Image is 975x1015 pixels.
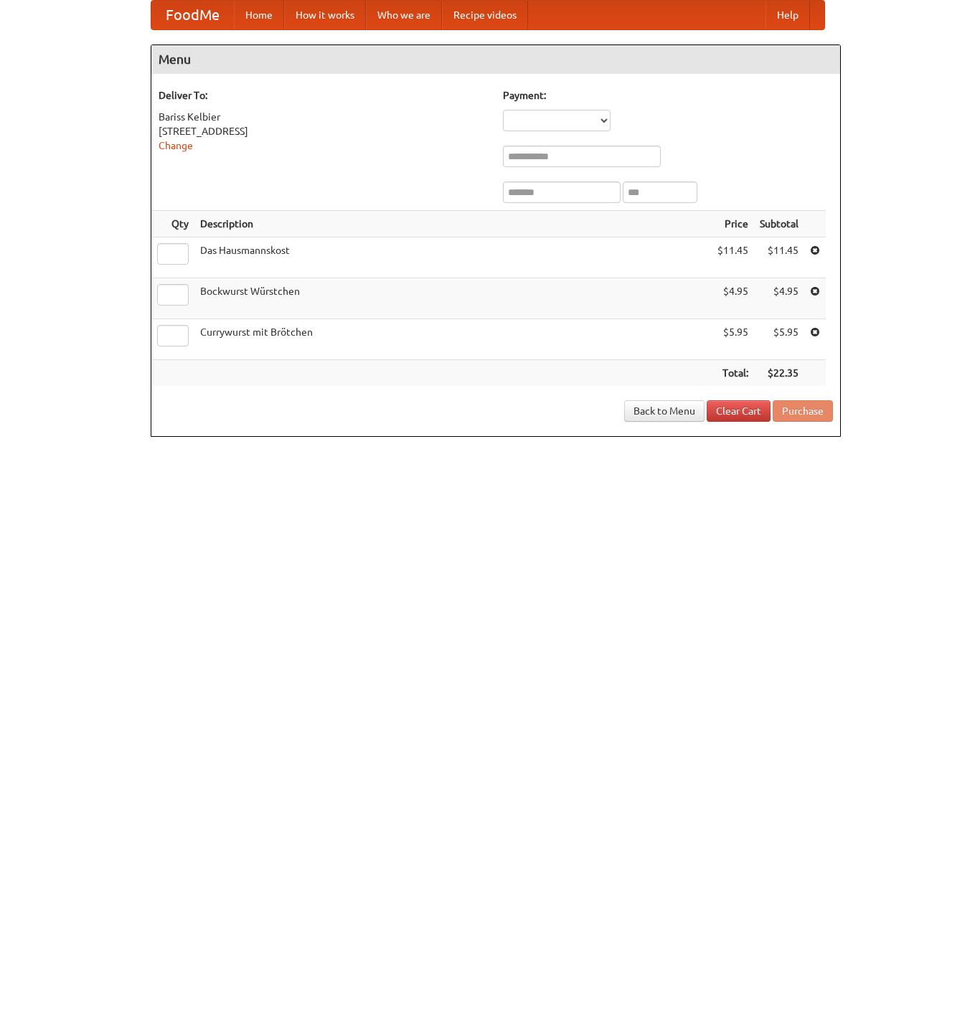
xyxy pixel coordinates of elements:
[194,278,712,319] td: Bockwurst Würstchen
[366,1,442,29] a: Who we are
[766,1,810,29] a: Help
[234,1,284,29] a: Home
[159,88,489,103] h5: Deliver To:
[707,400,771,422] a: Clear Cart
[712,278,754,319] td: $4.95
[712,237,754,278] td: $11.45
[159,110,489,124] div: Bariss Kelbier
[442,1,528,29] a: Recipe videos
[194,211,712,237] th: Description
[712,211,754,237] th: Price
[284,1,366,29] a: How it works
[624,400,705,422] a: Back to Menu
[773,400,833,422] button: Purchase
[754,360,804,387] th: $22.35
[151,211,194,237] th: Qty
[754,237,804,278] td: $11.45
[754,278,804,319] td: $4.95
[151,45,840,74] h4: Menu
[712,360,754,387] th: Total:
[712,319,754,360] td: $5.95
[151,1,234,29] a: FoodMe
[194,319,712,360] td: Currywurst mit Brötchen
[194,237,712,278] td: Das Hausmannskost
[754,211,804,237] th: Subtotal
[159,140,193,151] a: Change
[159,124,489,138] div: [STREET_ADDRESS]
[754,319,804,360] td: $5.95
[503,88,833,103] h5: Payment:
